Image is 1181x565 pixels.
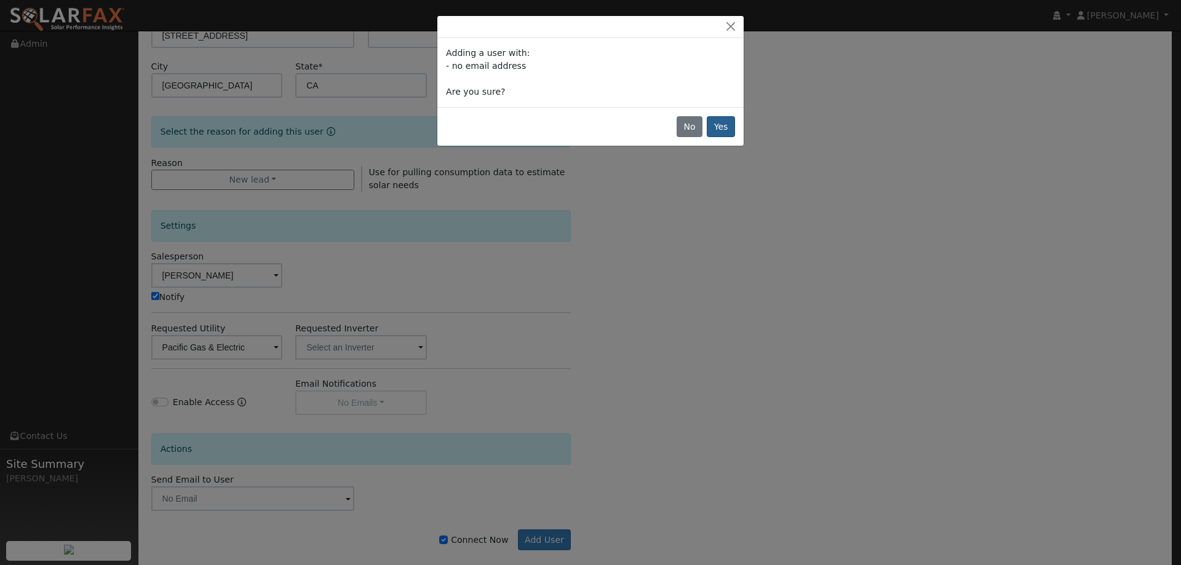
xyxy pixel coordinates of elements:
[446,87,505,97] span: Are you sure?
[722,20,739,33] button: Close
[677,116,702,137] button: No
[446,61,526,71] span: - no email address
[446,48,530,58] span: Adding a user with:
[707,116,735,137] button: Yes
